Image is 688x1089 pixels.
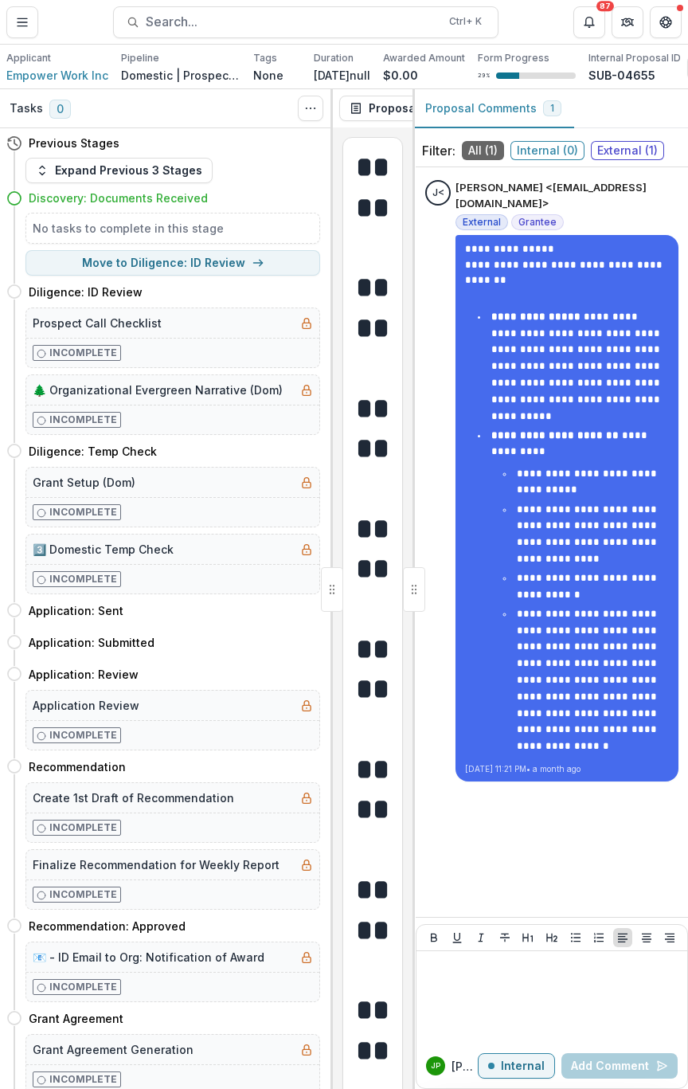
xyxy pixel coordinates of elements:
[510,141,584,160] span: Internal ( 0 )
[113,6,498,38] button: Search...
[588,67,655,84] p: SUB-04655
[465,763,669,775] p: [DATE] 11:21 PM • a month ago
[495,928,514,947] button: Strike
[451,1058,478,1075] p: [PERSON_NAME]
[471,928,491,947] button: Italicize
[29,135,119,151] h4: Previous Stages
[573,6,605,38] button: Notifications
[6,51,51,65] p: Applicant
[49,887,117,902] p: Incomplete
[29,1010,123,1027] h4: Grant Agreement
[6,67,108,84] a: Empower Work Inc
[6,6,38,38] button: Toggle Menu
[561,1053,678,1079] button: Add Comment
[613,928,632,947] button: Align Left
[478,70,490,81] p: 29 %
[33,315,162,331] h5: Prospect Call Checklist
[33,1041,193,1058] h5: Grant Agreement Generation
[550,103,554,114] span: 1
[612,6,643,38] button: Partners
[478,51,549,65] p: Form Progress
[29,666,139,683] h4: Application: Review
[422,141,455,160] p: Filter:
[383,51,465,65] p: Awarded Amount
[566,928,585,947] button: Bullet List
[501,1060,545,1073] p: Internal
[33,856,279,873] h5: Finalize Recommendation for Weekly Report
[446,13,485,30] div: Ctrl + K
[49,413,117,427] p: Incomplete
[33,697,139,714] h5: Application Review
[29,918,186,934] h4: Recommendation: Approved
[596,1,614,12] div: 87
[121,51,159,65] p: Pipeline
[253,51,277,65] p: Tags
[29,758,126,775] h4: Recommendation
[314,51,354,65] p: Duration
[29,284,143,300] h4: Diligence: ID Review
[463,217,501,228] span: External
[29,443,157,460] h4: Diligence: Temp Check
[518,217,557,228] span: Grantee
[29,634,154,651] h4: Application: Submitted
[298,96,323,121] button: Toggle View Cancelled Tasks
[412,89,574,128] button: Proposal Comments
[588,51,681,65] p: Internal Proposal ID
[49,728,117,742] p: Incomplete
[49,505,117,519] p: Incomplete
[49,572,117,586] p: Incomplete
[455,180,678,211] p: [PERSON_NAME] <[EMAIL_ADDRESS][DOMAIN_NAME]>
[478,1053,555,1079] button: Internal
[591,141,664,160] span: External ( 1 )
[383,67,418,84] p: $0.00
[431,1062,440,1070] div: Jason Pittman
[424,928,444,947] button: Bold
[518,928,537,947] button: Heading 1
[29,602,123,619] h4: Application: Sent
[637,928,656,947] button: Align Center
[650,6,682,38] button: Get Help
[542,928,561,947] button: Heading 2
[29,190,208,206] h4: Discovery: Documents Received
[33,474,135,491] h5: Grant Setup (Dom)
[448,928,467,947] button: Underline
[33,220,313,237] h5: No tasks to complete in this stage
[25,250,320,276] button: Move to Diligence: ID Review
[33,541,174,558] h5: 3️⃣ Domestic Temp Check
[339,96,448,121] button: Proposal
[462,141,504,160] span: All ( 1 )
[589,928,608,947] button: Ordered List
[49,980,117,994] p: Incomplete
[253,67,283,84] p: None
[314,67,370,84] p: [DATE]null
[33,949,264,966] h5: 📧 - ID Email to Org: Notification of Award
[146,14,440,29] span: Search...
[10,102,43,116] h3: Tasks
[33,789,234,806] h5: Create 1st Draft of Recommendation
[49,1072,117,1087] p: Incomplete
[49,821,117,835] p: Incomplete
[49,100,71,119] span: 0
[25,158,213,183] button: Expand Previous 3 Stages
[33,382,283,398] h5: 🌲 Organizational Evergreen Narrative (Dom)
[49,346,117,360] p: Incomplete
[121,67,240,84] p: Domestic | Prospects Pipeline
[660,928,679,947] button: Align Right
[432,188,444,198] div: Jamie-Alexis Fowler <jaimealexis@empowerwork.org>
